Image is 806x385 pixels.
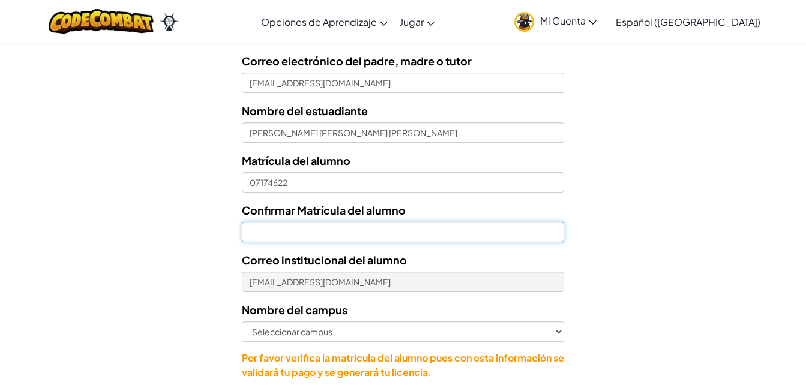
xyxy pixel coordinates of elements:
a: Mi Cuenta [508,2,603,40]
span: Español ([GEOGRAPHIC_DATA]) [616,16,760,28]
label: Matrícula del alumno [242,152,350,169]
label: Nombre del campus [242,301,347,318]
label: Correo electrónico del padre, madre o tutor [242,52,472,70]
a: Español ([GEOGRAPHIC_DATA]) [610,5,766,38]
a: Opciones de Aprendizaje [255,5,394,38]
img: CodeCombat logo [49,9,154,34]
p: Por favor verifica la matrícula del alumno pues con esta información se validará tu pago y se gen... [242,351,564,380]
label: Confirmar Matrícula del alumno [242,201,406,219]
a: Jugar [394,5,441,38]
label: Correo institucional del alumno [242,251,407,269]
span: Opciones de Aprendizaje [261,16,377,28]
label: Nombre del estuadiante [242,102,368,119]
img: avatar [514,12,534,32]
span: Jugar [400,16,424,28]
img: Ozaria [160,13,179,31]
span: Mi Cuenta [540,14,597,27]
